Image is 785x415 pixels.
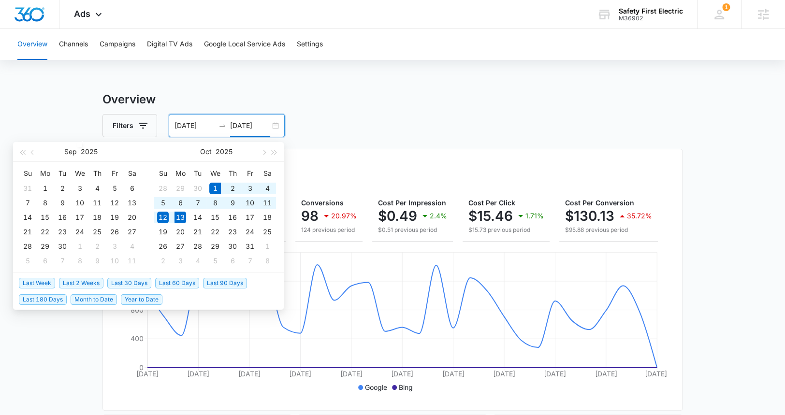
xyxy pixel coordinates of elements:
p: 124 previous period [301,226,357,234]
div: 11 [126,255,138,267]
span: Last 180 Days [19,294,67,305]
td: 2025-10-28 [189,239,206,254]
span: Last 90 Days [203,278,247,288]
td: 2025-10-23 [224,225,241,239]
div: 23 [227,226,238,238]
div: 29 [174,183,186,194]
div: 14 [192,212,204,223]
div: 10 [244,197,256,209]
div: 7 [192,197,204,209]
td: 2025-10-24 [241,225,259,239]
div: 24 [74,226,86,238]
td: 2025-10-12 [154,210,172,225]
div: 10 [74,197,86,209]
tspan: [DATE] [340,370,363,378]
th: Fr [241,166,259,181]
button: Google Local Service Ads [204,29,285,60]
div: 7 [244,255,256,267]
td: 2025-09-02 [54,181,71,196]
td: 2025-11-03 [172,254,189,268]
td: 2025-09-17 [71,210,88,225]
div: 1 [209,183,221,194]
td: 2025-08-31 [19,181,36,196]
td: 2025-10-20 [172,225,189,239]
td: 2025-11-08 [259,254,276,268]
td: 2025-10-05 [154,196,172,210]
td: 2025-09-29 [172,181,189,196]
td: 2025-10-08 [71,254,88,268]
button: Digital TV Ads [147,29,192,60]
td: 2025-10-10 [106,254,123,268]
span: Last Week [19,278,55,288]
div: 4 [262,183,273,194]
button: Channels [59,29,88,60]
tspan: [DATE] [493,370,515,378]
td: 2025-10-05 [19,254,36,268]
td: 2025-10-10 [241,196,259,210]
td: 2025-09-22 [36,225,54,239]
td: 2025-10-02 [88,239,106,254]
td: 2025-09-19 [106,210,123,225]
th: Mo [172,166,189,181]
tspan: [DATE] [238,370,261,378]
p: $130.13 [565,208,614,224]
td: 2025-10-11 [123,254,141,268]
td: 2025-10-31 [241,239,259,254]
tspan: [DATE] [644,370,667,378]
div: 9 [227,197,238,209]
div: 25 [91,226,103,238]
td: 2025-10-06 [36,254,54,268]
td: 2025-09-16 [54,210,71,225]
td: 2025-10-11 [259,196,276,210]
div: 2 [157,255,169,267]
div: 9 [57,197,68,209]
div: 5 [22,255,33,267]
td: 2025-09-26 [106,225,123,239]
span: Cost Per Click [468,199,515,207]
tspan: 400 [131,334,144,343]
td: 2025-10-02 [224,181,241,196]
td: 2025-10-01 [71,239,88,254]
td: 2025-10-29 [206,239,224,254]
tspan: [DATE] [595,370,617,378]
div: 30 [192,183,204,194]
p: $0.51 previous period [378,226,447,234]
div: 21 [192,226,204,238]
span: Last 60 Days [155,278,199,288]
td: 2025-10-03 [106,239,123,254]
div: 25 [262,226,273,238]
td: 2025-10-09 [88,254,106,268]
tspan: [DATE] [136,370,159,378]
div: 21 [22,226,33,238]
div: 6 [39,255,51,267]
div: 22 [209,226,221,238]
td: 2025-09-07 [19,196,36,210]
div: 2 [91,241,103,252]
tspan: [DATE] [391,370,413,378]
td: 2025-10-25 [259,225,276,239]
td: 2025-09-23 [54,225,71,239]
div: 22 [39,226,51,238]
th: Tu [54,166,71,181]
td: 2025-09-05 [106,181,123,196]
p: 1.71% [525,213,544,219]
div: 6 [126,183,138,194]
div: 4 [192,255,204,267]
td: 2025-09-11 [88,196,106,210]
div: 15 [39,212,51,223]
td: 2025-09-08 [36,196,54,210]
td: 2025-10-15 [206,210,224,225]
button: Overview [17,29,47,60]
div: 13 [126,197,138,209]
span: Ads [74,9,90,19]
div: account id [619,15,683,22]
td: 2025-10-16 [224,210,241,225]
td: 2025-11-01 [259,239,276,254]
div: 3 [109,241,120,252]
span: Cost Per Conversion [565,199,634,207]
td: 2025-11-05 [206,254,224,268]
h3: Overview [102,91,683,108]
div: 6 [227,255,238,267]
tspan: 800 [131,305,144,314]
td: 2025-10-21 [189,225,206,239]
